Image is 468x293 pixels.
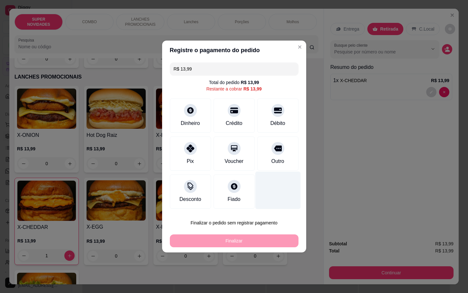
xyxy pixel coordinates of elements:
[226,119,243,127] div: Crédito
[271,157,284,165] div: Outro
[179,195,201,203] div: Desconto
[227,195,240,203] div: Fiado
[206,86,262,92] div: Restante a cobrar
[225,157,243,165] div: Voucher
[270,119,285,127] div: Débito
[174,62,295,75] input: Ex.: hambúrguer de cordeiro
[181,119,200,127] div: Dinheiro
[209,79,259,86] div: Total do pedido
[243,86,262,92] div: R$ 13,99
[170,216,298,229] button: Finalizar o pedido sem registrar pagamento
[187,157,194,165] div: Pix
[295,42,305,52] button: Close
[162,41,306,60] header: Registre o pagamento do pedido
[241,79,259,86] div: R$ 13,99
